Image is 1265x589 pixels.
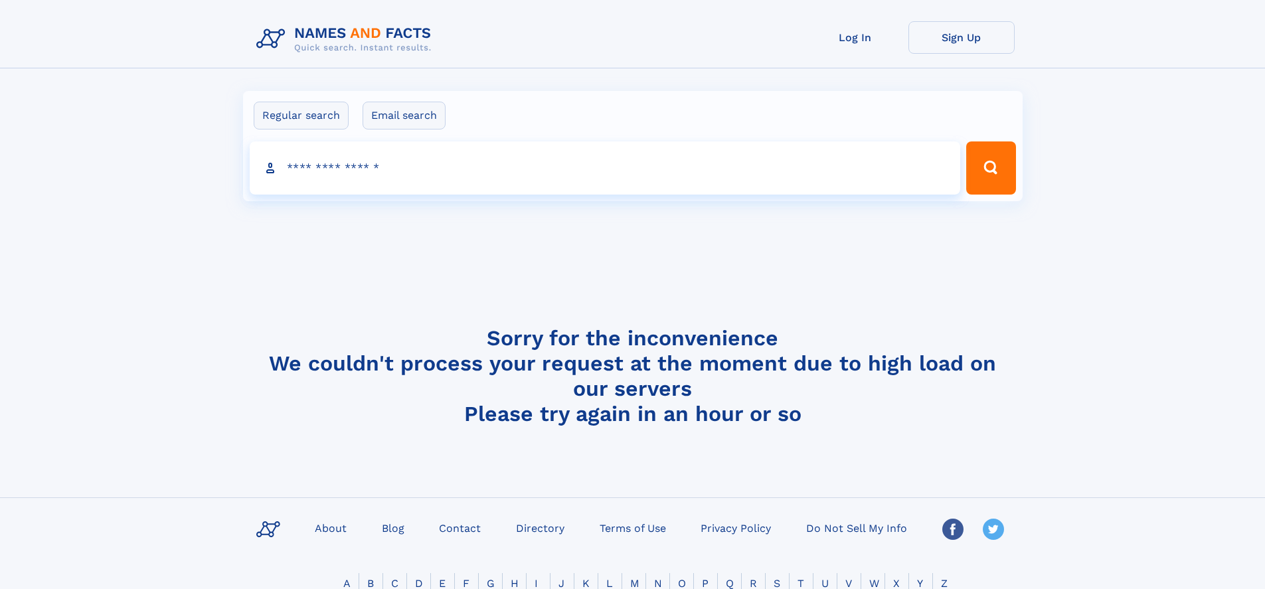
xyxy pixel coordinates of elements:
button: Search Button [966,141,1015,195]
a: Directory [511,518,570,537]
img: Logo Names and Facts [251,21,442,57]
a: Blog [377,518,410,537]
a: Terms of Use [594,518,671,537]
a: Log In [802,21,908,54]
a: Privacy Policy [695,518,776,537]
a: About [309,518,352,537]
a: Contact [434,518,486,537]
input: search input [250,141,961,195]
a: Do Not Sell My Info [801,518,912,537]
a: Sign Up [908,21,1015,54]
img: Twitter [983,519,1004,540]
label: Regular search [254,102,349,129]
img: Facebook [942,519,964,540]
label: Email search [363,102,446,129]
h4: Sorry for the inconvenience We couldn't process your request at the moment due to high load on ou... [251,325,1015,426]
